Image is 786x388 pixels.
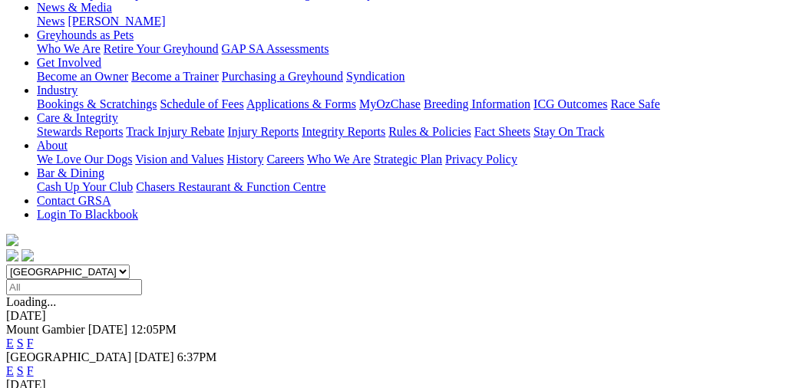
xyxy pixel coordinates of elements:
[533,97,607,110] a: ICG Outcomes
[222,42,329,55] a: GAP SA Assessments
[37,1,112,14] a: News & Media
[27,337,34,350] a: F
[424,97,530,110] a: Breeding Information
[37,111,118,124] a: Care & Integrity
[6,249,18,261] img: facebook.svg
[37,180,780,194] div: Bar & Dining
[17,364,24,377] a: S
[88,323,128,336] span: [DATE]
[37,166,104,179] a: Bar & Dining
[37,194,111,207] a: Contact GRSA
[17,337,24,350] a: S
[266,153,304,166] a: Careers
[246,97,356,110] a: Applications & Forms
[302,125,385,138] a: Integrity Reports
[37,139,68,152] a: About
[37,153,780,166] div: About
[37,42,780,56] div: Greyhounds as Pets
[37,56,101,69] a: Get Involved
[6,364,14,377] a: E
[37,42,101,55] a: Who We Are
[222,70,343,83] a: Purchasing a Greyhound
[126,125,224,138] a: Track Injury Rebate
[445,153,517,166] a: Privacy Policy
[346,70,405,83] a: Syndication
[136,180,325,193] a: Chasers Restaurant & Function Centre
[474,125,530,138] a: Fact Sheets
[134,350,174,363] span: [DATE]
[307,153,371,166] a: Who We Are
[37,15,780,28] div: News & Media
[6,279,142,295] input: Select date
[227,125,299,138] a: Injury Reports
[37,84,78,97] a: Industry
[160,97,243,110] a: Schedule of Fees
[6,337,14,350] a: E
[37,153,132,166] a: We Love Our Dogs
[6,309,780,323] div: [DATE]
[37,70,128,83] a: Become an Owner
[388,125,471,138] a: Rules & Policies
[131,70,219,83] a: Become a Trainer
[37,208,138,221] a: Login To Blackbook
[6,234,18,246] img: logo-grsa-white.png
[37,125,780,139] div: Care & Integrity
[177,350,217,363] span: 6:37PM
[6,323,85,336] span: Mount Gambier
[37,97,157,110] a: Bookings & Scratchings
[37,15,64,28] a: News
[37,70,780,84] div: Get Involved
[130,323,177,336] span: 12:05PM
[610,97,659,110] a: Race Safe
[226,153,263,166] a: History
[37,180,133,193] a: Cash Up Your Club
[104,42,219,55] a: Retire Your Greyhound
[37,28,134,41] a: Greyhounds as Pets
[27,364,34,377] a: F
[359,97,421,110] a: MyOzChase
[37,125,123,138] a: Stewards Reports
[68,15,165,28] a: [PERSON_NAME]
[533,125,604,138] a: Stay On Track
[374,153,442,166] a: Strategic Plan
[6,295,56,308] span: Loading...
[21,249,34,261] img: twitter.svg
[37,97,780,111] div: Industry
[6,350,131,363] span: [GEOGRAPHIC_DATA]
[135,153,223,166] a: Vision and Values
